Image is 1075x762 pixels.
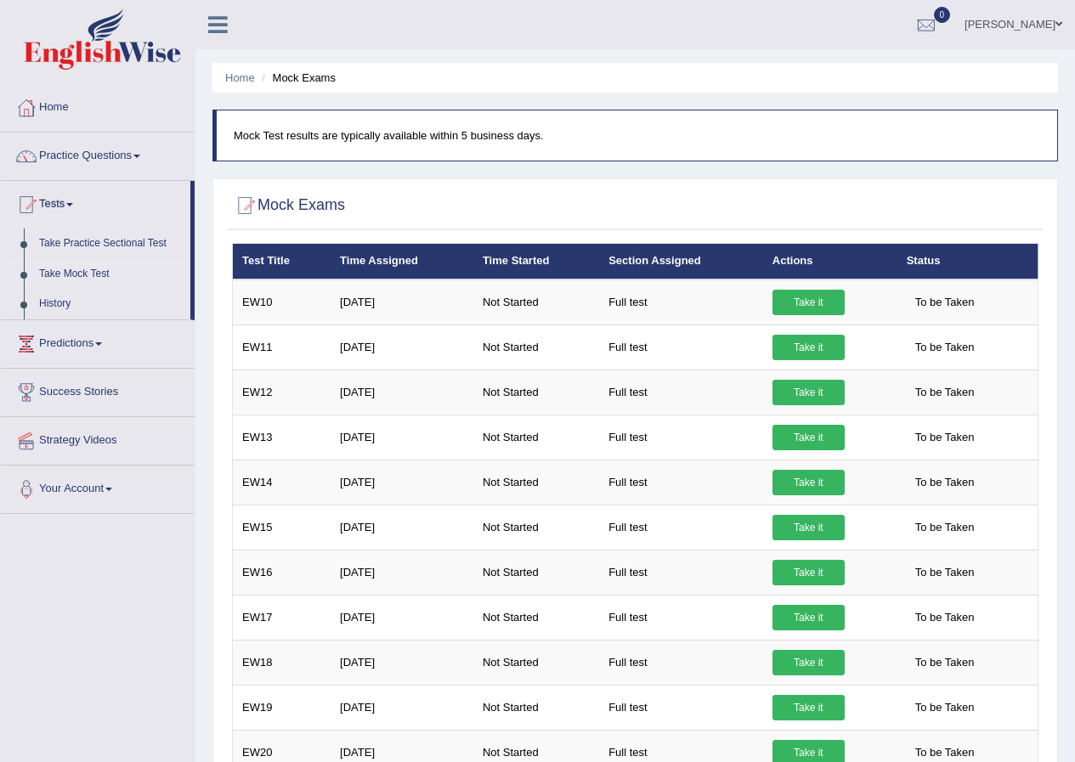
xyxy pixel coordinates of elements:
[772,695,845,720] a: Take it
[772,560,845,585] a: Take it
[599,685,763,730] td: Full test
[234,127,1040,144] p: Mock Test results are typically available within 5 business days.
[907,380,983,405] span: To be Taken
[233,505,331,550] td: EW15
[1,133,195,175] a: Practice Questions
[772,425,845,450] a: Take it
[473,325,599,370] td: Not Started
[225,71,255,84] a: Home
[599,460,763,505] td: Full test
[599,370,763,415] td: Full test
[331,279,473,325] td: [DATE]
[331,595,473,640] td: [DATE]
[599,505,763,550] td: Full test
[233,370,331,415] td: EW12
[473,505,599,550] td: Not Started
[331,415,473,460] td: [DATE]
[233,640,331,685] td: EW18
[772,380,845,405] a: Take it
[907,695,983,720] span: To be Taken
[331,505,473,550] td: [DATE]
[907,290,983,315] span: To be Taken
[473,370,599,415] td: Not Started
[233,550,331,595] td: EW16
[257,70,336,86] li: Mock Exams
[31,259,190,290] a: Take Mock Test
[907,425,983,450] span: To be Taken
[233,685,331,730] td: EW19
[772,335,845,360] a: Take it
[473,279,599,325] td: Not Started
[907,335,983,360] span: To be Taken
[31,289,190,319] a: History
[233,595,331,640] td: EW17
[772,650,845,675] a: Take it
[233,460,331,505] td: EW14
[1,417,195,460] a: Strategy Videos
[473,550,599,595] td: Not Started
[907,605,983,630] span: To be Taken
[599,640,763,685] td: Full test
[599,595,763,640] td: Full test
[907,515,983,540] span: To be Taken
[233,279,331,325] td: EW10
[934,7,951,23] span: 0
[233,244,331,279] th: Test Title
[233,415,331,460] td: EW13
[473,244,599,279] th: Time Started
[473,640,599,685] td: Not Started
[331,370,473,415] td: [DATE]
[1,466,195,508] a: Your Account
[473,460,599,505] td: Not Started
[599,415,763,460] td: Full test
[331,685,473,730] td: [DATE]
[1,320,195,363] a: Predictions
[772,515,845,540] a: Take it
[907,470,983,495] span: To be Taken
[233,325,331,370] td: EW11
[907,560,983,585] span: To be Taken
[772,290,845,315] a: Take it
[331,640,473,685] td: [DATE]
[897,244,1038,279] th: Status
[772,605,845,630] a: Take it
[763,244,897,279] th: Actions
[31,229,190,259] a: Take Practice Sectional Test
[331,550,473,595] td: [DATE]
[473,595,599,640] td: Not Started
[907,650,983,675] span: To be Taken
[232,193,345,218] h2: Mock Exams
[1,369,195,411] a: Success Stories
[331,244,473,279] th: Time Assigned
[1,181,190,223] a: Tests
[599,325,763,370] td: Full test
[599,550,763,595] td: Full test
[599,244,763,279] th: Section Assigned
[331,325,473,370] td: [DATE]
[473,415,599,460] td: Not Started
[331,460,473,505] td: [DATE]
[599,279,763,325] td: Full test
[1,84,195,127] a: Home
[473,685,599,730] td: Not Started
[772,470,845,495] a: Take it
